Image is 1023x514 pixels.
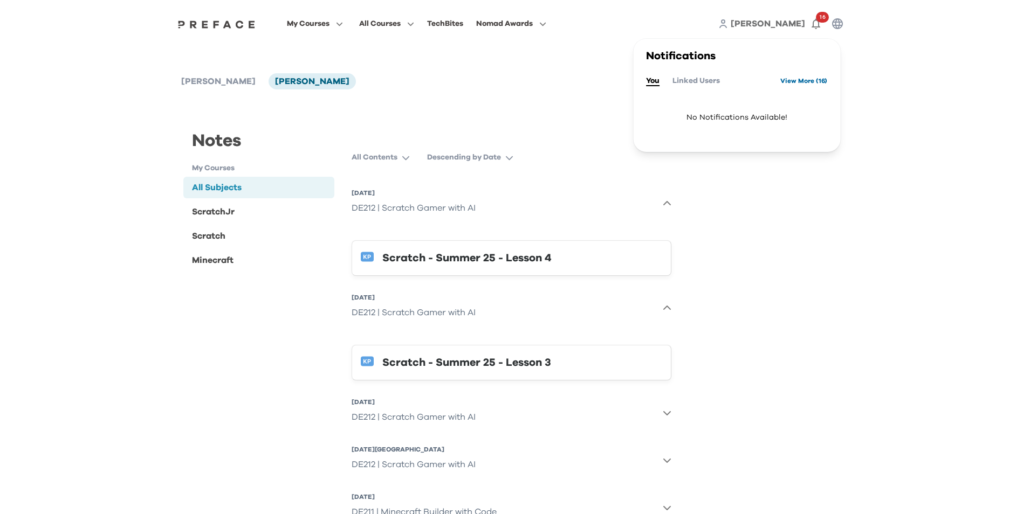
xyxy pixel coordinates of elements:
button: [DATE]DE212 | Scratch Gamer with AI [352,184,671,223]
span: Nomad Awards [476,17,533,30]
span: [PERSON_NAME] [275,77,349,86]
div: DE212 | Scratch Gamer with AI [352,302,476,323]
button: Descending by Date [427,148,522,167]
button: Linked Users [672,75,720,87]
span: [PERSON_NAME] [181,77,256,86]
div: TechBites [427,17,463,30]
div: Minecraft [192,254,234,267]
div: DE212 | Scratch Gamer with AI [352,197,476,219]
div: ScratchJr [192,205,235,218]
span: Notifications [646,51,716,61]
div: Notes [183,128,335,163]
div: [DATE] [352,492,497,501]
p: All Contents [352,152,397,163]
a: [PERSON_NAME] [731,17,805,30]
p: Descending by Date [427,152,501,163]
button: My Courses [284,17,346,31]
span: My Courses [287,17,329,30]
button: Nomad Awards [473,17,550,31]
button: [DATE]DE212 | Scratch Gamer with AI [352,393,671,432]
a: Preface Logo [175,19,258,28]
div: Scratch - Summer 25 - Lesson 3 [382,354,662,371]
span: 16 [816,12,829,23]
div: Scratch [192,230,225,242]
div: [DATE] [352,398,476,406]
div: DE212 | Scratch Gamer with AI [352,454,476,475]
button: [DATE]DE212 | Scratch Gamer with AI [352,289,671,328]
h1: My Courses [192,163,335,174]
button: All Courses [356,17,417,31]
span: All Courses [359,17,401,30]
button: Scratch - Summer 25 - Lesson 3 [352,345,671,380]
button: All Contents [352,148,418,167]
button: You [646,75,660,87]
a: View More (16) [780,72,827,89]
div: [DATE][GEOGRAPHIC_DATA] [352,445,476,454]
button: 16 [805,13,827,34]
span: No Notifications Available! [646,100,827,135]
button: [DATE][GEOGRAPHIC_DATA]DE212 | Scratch Gamer with AI [352,441,671,480]
div: DE212 | Scratch Gamer with AI [352,406,476,428]
img: Preface Logo [175,20,258,29]
div: [DATE] [352,293,476,302]
span: [PERSON_NAME] [731,19,805,28]
div: Scratch - Summer 25 - Lesson 4 [382,249,662,267]
button: Scratch - Summer 25 - Lesson 4 [352,240,671,276]
div: All Subjects [192,181,242,194]
div: [DATE] [352,189,476,197]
